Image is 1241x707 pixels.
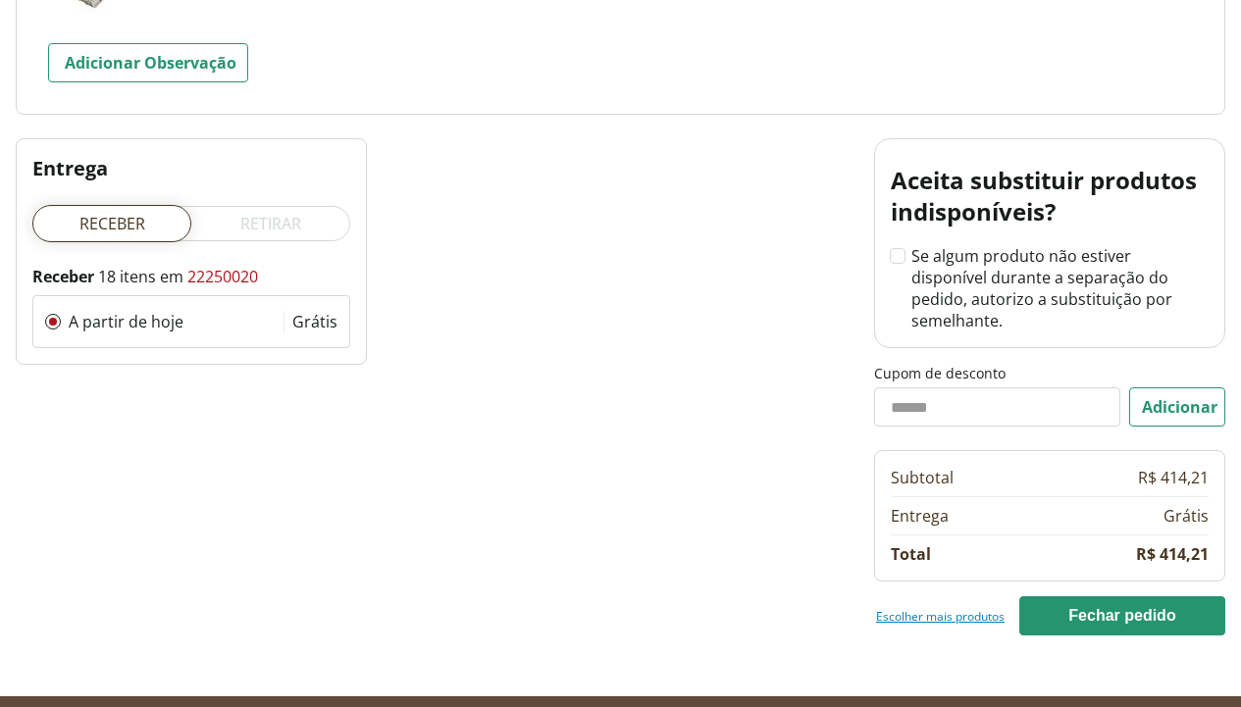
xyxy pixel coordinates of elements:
[891,245,1209,331] label: Se algum produto não estiver disponível durante a separação do pedido, autorizo a substituição po...
[48,43,248,82] a: Adicionar Observação
[32,266,94,287] strong: Receber
[1019,596,1225,635] button: Fechar pedido
[32,206,191,241] label: Receber
[69,311,284,332] div: A partir de hoje
[1163,505,1209,527] td: Grátis
[32,266,187,287] span: 18 itens em
[1129,387,1225,427] button: Adicionar
[891,467,954,488] td: Subtotal
[891,505,949,527] td: Entrega
[891,249,904,262] input: Se algum produto não estiver disponível durante a separação do pedido, autorizo a substituição po...
[1138,467,1209,488] td: R$ 414,21
[1136,543,1209,565] td: R$ 414,21
[891,543,931,565] td: Total
[292,311,337,332] div: Grátis
[891,165,1209,227] h2: Aceita substituir produtos indisponíveis?
[874,364,1225,383] label: Cupom de desconto
[32,155,350,181] h2: Entrega
[187,266,258,287] a: 22250020
[191,205,350,242] label: Retirar
[876,608,1005,624] a: Escolher mais produtos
